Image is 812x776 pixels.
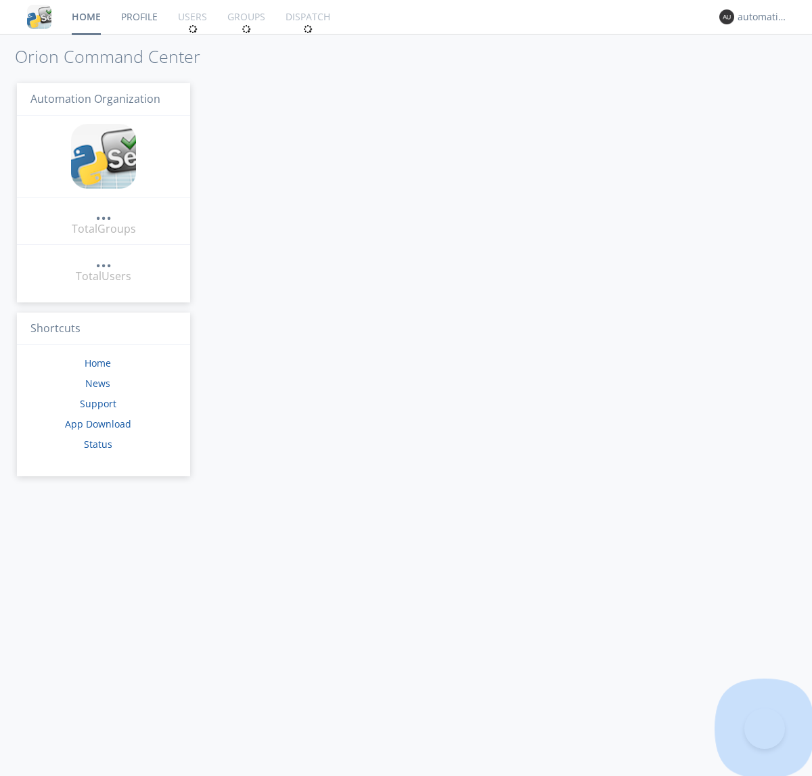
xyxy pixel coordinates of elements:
span: Automation Organization [30,91,160,106]
a: Support [80,397,116,410]
img: spin.svg [242,24,251,34]
a: ... [95,206,112,221]
a: Status [84,438,112,451]
a: ... [95,253,112,269]
div: ... [95,206,112,219]
a: Home [85,357,111,369]
div: Total Groups [72,221,136,237]
img: cddb5a64eb264b2086981ab96f4c1ba7 [71,124,136,189]
img: 373638.png [719,9,734,24]
img: spin.svg [188,24,198,34]
img: spin.svg [303,24,313,34]
div: Total Users [76,269,131,284]
div: automation+atlas0004 [738,10,788,24]
a: News [85,377,110,390]
div: ... [95,253,112,267]
img: cddb5a64eb264b2086981ab96f4c1ba7 [27,5,51,29]
iframe: Toggle Customer Support [744,708,785,749]
h3: Shortcuts [17,313,190,346]
a: App Download [65,417,131,430]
